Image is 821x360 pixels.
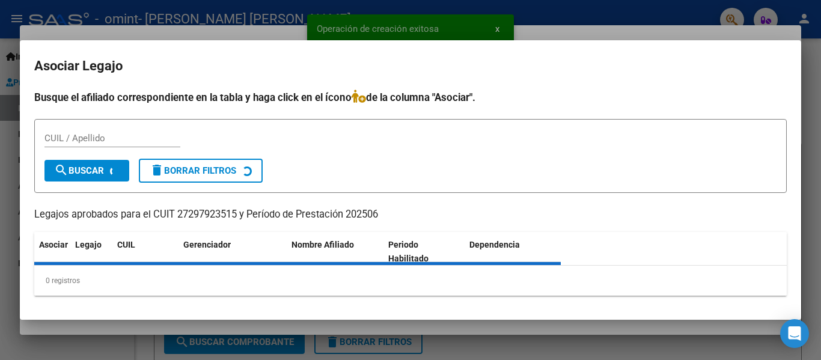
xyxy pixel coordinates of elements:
h2: Asociar Legajo [34,55,787,78]
datatable-header-cell: Legajo [70,232,112,272]
span: Dependencia [469,240,520,249]
datatable-header-cell: Periodo Habilitado [383,232,465,272]
mat-icon: search [54,163,69,177]
div: 0 registros [34,266,787,296]
span: Asociar [39,240,68,249]
datatable-header-cell: Dependencia [465,232,561,272]
span: Borrar Filtros [150,165,236,176]
datatable-header-cell: Gerenciador [179,232,287,272]
span: Gerenciador [183,240,231,249]
span: CUIL [117,240,135,249]
datatable-header-cell: CUIL [112,232,179,272]
datatable-header-cell: Nombre Afiliado [287,232,383,272]
button: Buscar [44,160,129,182]
span: Periodo Habilitado [388,240,429,263]
p: Legajos aprobados para el CUIT 27297923515 y Período de Prestación 202506 [34,207,787,222]
mat-icon: delete [150,163,164,177]
span: Nombre Afiliado [291,240,354,249]
datatable-header-cell: Asociar [34,232,70,272]
span: Legajo [75,240,102,249]
span: Buscar [54,165,104,176]
h4: Busque el afiliado correspondiente en la tabla y haga click en el ícono de la columna "Asociar". [34,90,787,105]
button: Borrar Filtros [139,159,263,183]
div: Open Intercom Messenger [780,319,809,348]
